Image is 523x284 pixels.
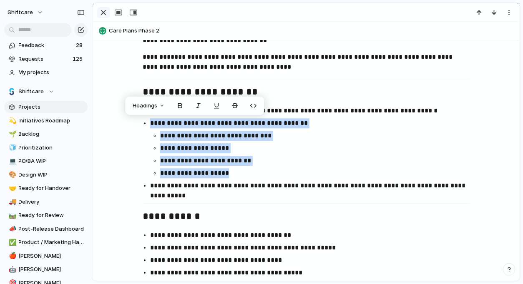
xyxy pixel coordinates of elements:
[9,157,15,166] div: 💻
[9,197,15,207] div: 🚚
[4,101,88,113] a: Projects
[19,41,73,50] span: Feedback
[8,198,16,206] button: 🚚
[19,225,85,233] span: Post-Release Dashboard
[4,6,48,19] button: shiftcare
[9,130,15,139] div: 🌱
[9,224,15,234] div: 📣
[128,99,170,112] button: Headings
[19,157,85,165] span: PO/BA WIP
[9,143,15,152] div: 🧊
[19,55,70,63] span: Requests
[133,102,158,110] span: Headings
[4,142,88,154] a: 🧊Prioritization
[8,144,16,152] button: 🧊
[19,252,85,260] span: [PERSON_NAME]
[73,55,84,63] span: 125
[19,171,85,179] span: Design WIP
[109,27,516,35] span: Care Plans Phase 2
[8,265,16,274] button: 🤖
[4,169,88,181] a: 🎨Design WIP
[4,128,88,140] a: 🌱Backlog
[19,68,85,77] span: My projects
[8,211,16,219] button: 🛤️
[19,184,85,192] span: Ready for Handover
[9,184,15,193] div: 🤝
[9,238,15,247] div: ✅
[8,117,16,125] button: 💫
[4,196,88,208] a: 🚚Delivery
[4,66,88,79] a: My projects
[19,198,85,206] span: Delivery
[19,238,85,247] span: Product / Marketing Handover
[8,157,16,165] button: 💻
[9,170,15,179] div: 🎨
[8,252,16,260] button: 🍎
[9,265,15,274] div: 🤖
[19,87,44,96] span: Shiftcare
[19,211,85,219] span: Ready for Review
[4,85,88,98] button: Shiftcare
[8,130,16,138] button: 🌱
[4,236,88,249] a: ✅Product / Marketing Handover
[4,223,88,235] a: 📣Post-Release Dashboard
[8,184,16,192] button: 🤝
[9,251,15,261] div: 🍎
[4,53,88,65] a: Requests125
[19,117,85,125] span: Initiatives Roadmap
[4,115,88,127] a: 💫Initiatives Roadmap
[9,211,15,220] div: 🛤️
[4,155,88,167] a: 💻PO/BA WIP
[8,8,33,17] span: shiftcare
[76,41,84,50] span: 28
[4,182,88,194] a: 🤝Ready for Handover
[8,238,16,247] button: ✅
[19,130,85,138] span: Backlog
[96,24,516,37] button: Care Plans Phase 2
[19,103,85,111] span: Projects
[19,144,85,152] span: Prioritization
[8,225,16,233] button: 📣
[19,265,85,274] span: [PERSON_NAME]
[9,116,15,125] div: 💫
[4,39,88,52] a: Feedback28
[4,250,88,262] a: 🍎[PERSON_NAME]
[4,209,88,222] a: 🛤️Ready for Review
[4,263,88,276] a: 🤖[PERSON_NAME]
[8,171,16,179] button: 🎨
